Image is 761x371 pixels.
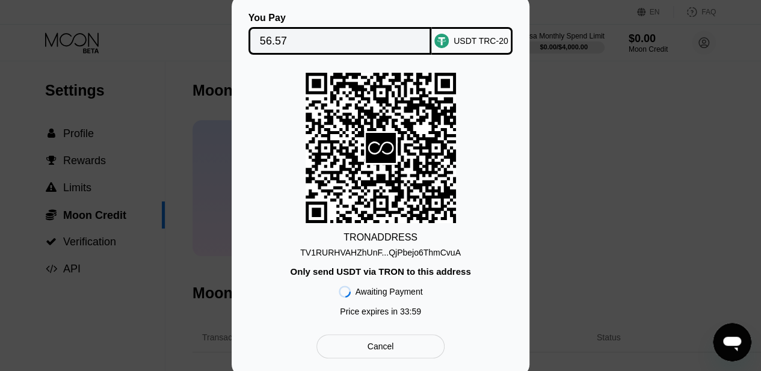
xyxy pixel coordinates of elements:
[400,307,421,316] span: 33 : 59
[340,307,421,316] div: Price expires in
[250,13,511,55] div: You PayUSDT TRC-20
[454,36,508,46] div: USDT TRC-20
[300,248,461,257] div: TV1RURHVAHZhUnF...QjPbejo6ThmCvuA
[316,334,445,358] div: Cancel
[713,323,751,361] iframe: Button to launch messaging window
[248,13,432,23] div: You Pay
[368,341,394,352] div: Cancel
[300,243,461,257] div: TV1RURHVAHZhUnF...QjPbejo6ThmCvuA
[344,232,417,243] div: TRON ADDRESS
[290,266,470,277] div: Only send USDT via TRON to this address
[356,287,423,296] div: Awaiting Payment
